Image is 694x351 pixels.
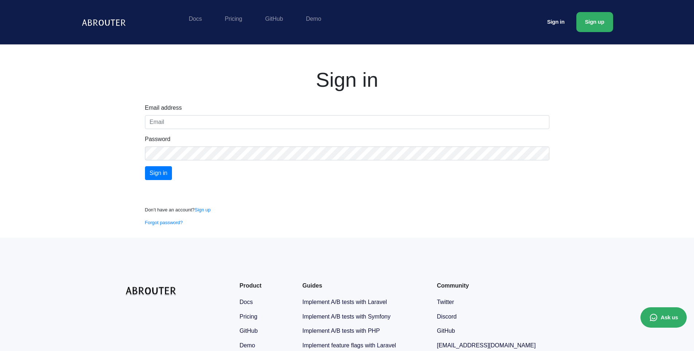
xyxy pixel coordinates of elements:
[145,220,183,225] a: Forgot password?
[141,182,238,198] iframe: Google ile Oturum Açma Düğmesi
[640,307,687,328] button: Ask us
[145,135,170,144] label: Password
[302,299,387,305] a: Implement A/B tests with Laravel
[302,328,380,334] a: Implement A/B tests with PHP
[240,281,295,290] div: Product
[11,67,683,92] h1: Sign in
[145,166,172,180] input: Sign in
[302,281,430,290] div: Guides
[437,313,456,320] a: Discord
[240,299,253,305] a: Docs
[145,115,549,129] input: Email
[195,207,211,212] a: Sign up
[81,15,129,29] img: Logo
[145,104,182,112] label: Email address
[221,12,246,26] a: Pricing
[437,299,454,305] a: Twitter
[437,281,569,290] div: Community
[437,328,455,334] a: GitHub
[185,12,205,26] a: Docs
[240,342,255,348] a: Demo
[240,328,258,334] a: GitHub
[302,313,391,320] a: Implement A/B tests with Symfony
[302,12,325,26] a: Demo
[145,206,549,214] p: Don’t have an account?
[437,342,536,348] a: [EMAIL_ADDRESS][DOMAIN_NAME]
[125,281,179,298] img: logo
[538,14,573,30] a: Sign in
[302,342,396,348] a: Implement feature flags with Laravel
[576,12,613,32] a: Sign up
[240,313,258,320] a: Pricing
[262,12,287,26] a: GitHub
